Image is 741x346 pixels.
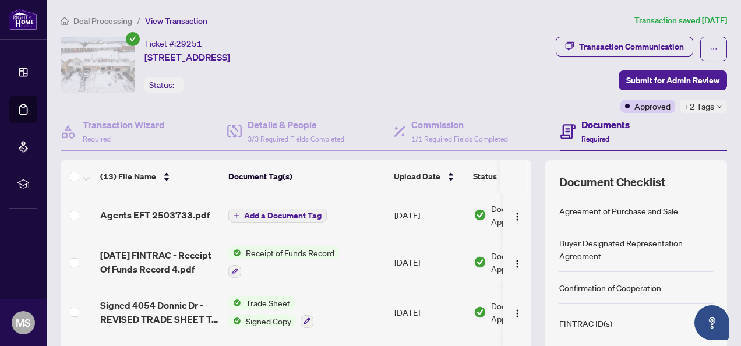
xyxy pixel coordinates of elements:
[100,298,219,326] span: Signed 4054 Donnic Dr - REVISED TRADE SHEET TO BE REVIEWED.pdf
[144,37,202,50] div: Ticket #:
[619,70,727,90] button: Submit for Admin Review
[581,118,630,132] h4: Documents
[559,236,713,262] div: Buyer Designated Representation Agreement
[224,160,389,193] th: Document Tag(s)
[389,160,468,193] th: Upload Date
[390,237,469,287] td: [DATE]
[634,100,671,112] span: Approved
[100,208,210,222] span: Agents EFT 2503733.pdf
[579,37,684,56] div: Transaction Communication
[411,135,508,143] span: 1/1 Required Fields Completed
[100,170,156,183] span: (13) File Name
[228,246,241,259] img: Status Icon
[559,281,661,294] div: Confirmation of Cooperation
[228,246,339,278] button: Status IconReceipt of Funds Record
[228,296,241,309] img: Status Icon
[228,209,327,223] button: Add a Document Tag
[473,170,497,183] span: Status
[508,303,527,322] button: Logo
[83,135,111,143] span: Required
[241,315,296,327] span: Signed Copy
[559,317,612,330] div: FINTRAC ID(s)
[390,193,469,237] td: [DATE]
[73,16,132,26] span: Deal Processing
[508,253,527,271] button: Logo
[83,118,165,132] h4: Transaction Wizard
[248,135,344,143] span: 3/3 Required Fields Completed
[61,17,69,25] span: home
[228,296,313,328] button: Status IconTrade SheetStatus IconSigned Copy
[508,206,527,224] button: Logo
[626,71,719,90] span: Submit for Admin Review
[634,14,727,27] article: Transaction saved [DATE]
[468,160,567,193] th: Status
[559,204,678,217] div: Agreement of Purchase and Sale
[126,32,140,46] span: check-circle
[145,16,207,26] span: View Transaction
[491,202,563,228] span: Document Approved
[710,45,718,53] span: ellipsis
[234,213,239,218] span: plus
[474,306,486,319] img: Document Status
[176,80,179,90] span: -
[137,14,140,27] li: /
[241,246,339,259] span: Receipt of Funds Record
[61,37,135,92] img: IMG-W11982164_1.jpg
[394,170,440,183] span: Upload Date
[176,38,202,49] span: 29251
[241,296,295,309] span: Trade Sheet
[474,209,486,221] img: Document Status
[717,104,722,110] span: down
[559,174,665,190] span: Document Checklist
[228,315,241,327] img: Status Icon
[244,211,322,220] span: Add a Document Tag
[474,256,486,269] img: Document Status
[16,315,31,331] span: MS
[96,160,224,193] th: (13) File Name
[513,309,522,318] img: Logo
[684,100,714,113] span: +2 Tags
[513,212,522,221] img: Logo
[248,118,344,132] h4: Details & People
[228,208,327,223] button: Add a Document Tag
[9,9,37,30] img: logo
[411,118,508,132] h4: Commission
[390,287,469,337] td: [DATE]
[581,135,609,143] span: Required
[100,248,219,276] span: [DATE] FINTRAC - Receipt Of Funds Record 4.pdf
[513,259,522,269] img: Logo
[694,305,729,340] button: Open asap
[491,299,563,325] span: Document Approved
[556,37,693,57] button: Transaction Communication
[491,249,563,275] span: Document Approved
[144,77,184,93] div: Status:
[144,50,230,64] span: [STREET_ADDRESS]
